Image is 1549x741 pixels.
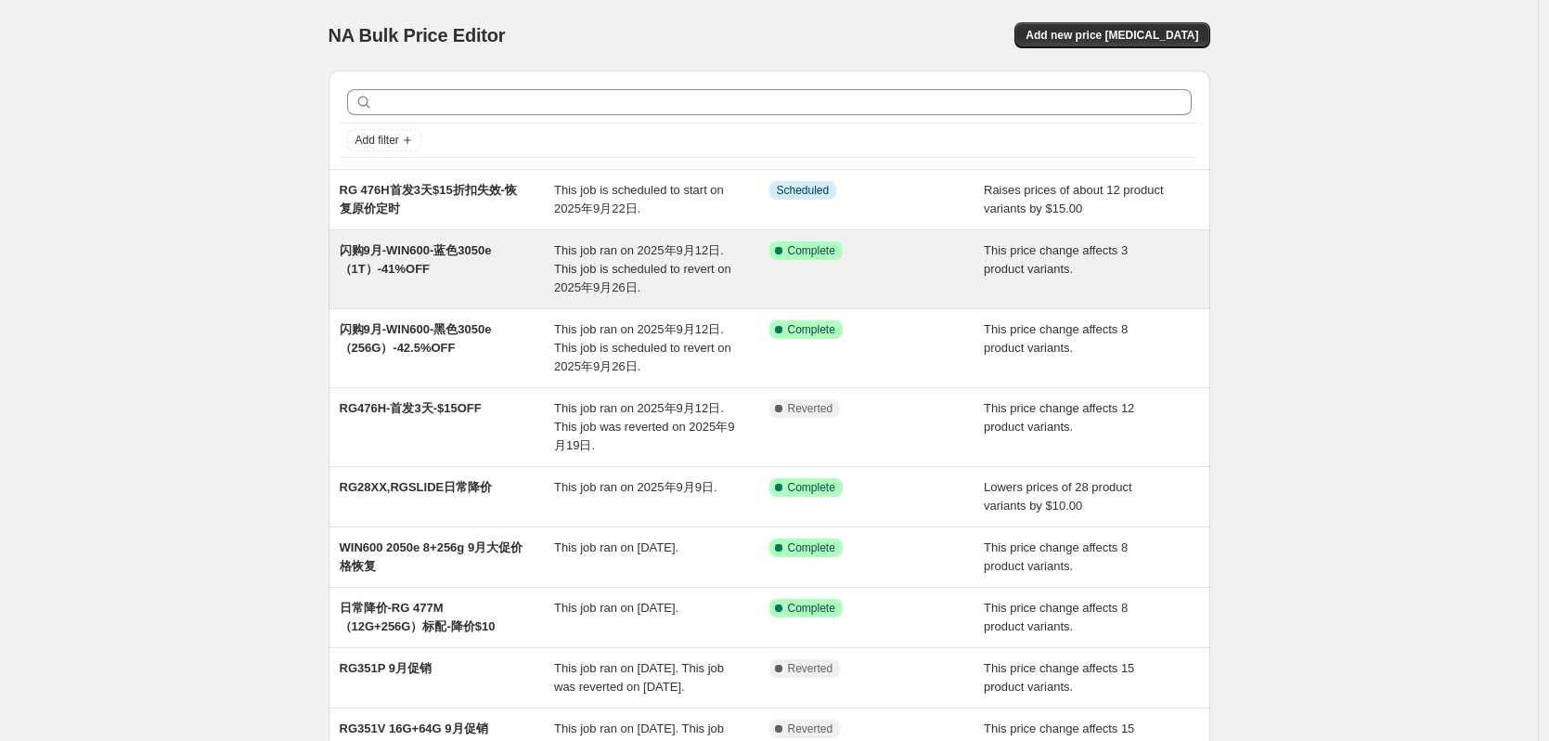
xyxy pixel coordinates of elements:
[788,401,833,416] span: Reverted
[1026,28,1198,43] span: Add new price [MEDICAL_DATA]
[340,243,492,276] span: 闪购9月-WIN600-蓝色3050e（1T）-41%OFF
[340,401,482,415] span: RG476H-首发3天-$15OFF
[554,661,724,694] span: This job ran on [DATE]. This job was reverted on [DATE].
[984,401,1134,434] span: This price change affects 12 product variants.
[788,661,833,676] span: Reverted
[788,243,835,258] span: Complete
[984,540,1128,573] span: This price change affects 8 product variants.
[788,601,835,616] span: Complete
[984,243,1128,276] span: This price change affects 3 product variants.
[984,183,1164,215] span: Raises prices of about 12 product variants by $15.00
[554,480,717,494] span: This job ran on 2025年9月9日.
[340,183,517,215] span: RG 476H首发3天$15折扣失效-恢复原价定时
[554,540,678,554] span: This job ran on [DATE].
[984,322,1128,355] span: This price change affects 8 product variants.
[554,322,731,373] span: This job ran on 2025年9月12日. This job is scheduled to revert on 2025年9月26日.
[347,129,421,151] button: Add filter
[340,322,492,355] span: 闪购9月-WIN600-黑色3050e（256G）-42.5%OFF
[788,480,835,495] span: Complete
[340,721,488,735] span: RG351V 16G+64G 9月促销
[777,183,830,198] span: Scheduled
[340,601,496,633] span: 日常降价-RG 477M （12G+256G）标配-降价$10
[340,661,432,675] span: RG351P 9月促销
[984,661,1134,694] span: This price change affects 15 product variants.
[554,243,731,294] span: This job ran on 2025年9月12日. This job is scheduled to revert on 2025年9月26日.
[788,540,835,555] span: Complete
[984,480,1132,513] span: Lowers prices of 28 product variants by $10.00
[329,25,506,45] span: NA Bulk Price Editor
[340,540,523,573] span: WIN600 2050e 8+256g 9月大促价格恢复
[984,601,1128,633] span: This price change affects 8 product variants.
[355,133,399,148] span: Add filter
[554,183,724,215] span: This job is scheduled to start on 2025年9月22日.
[554,601,678,615] span: This job ran on [DATE].
[788,721,833,736] span: Reverted
[1014,22,1209,48] button: Add new price [MEDICAL_DATA]
[340,480,493,494] span: RG28XX,RGSLIDE日常降价
[788,322,835,337] span: Complete
[554,401,734,452] span: This job ran on 2025年9月12日. This job was reverted on 2025年9月19日.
